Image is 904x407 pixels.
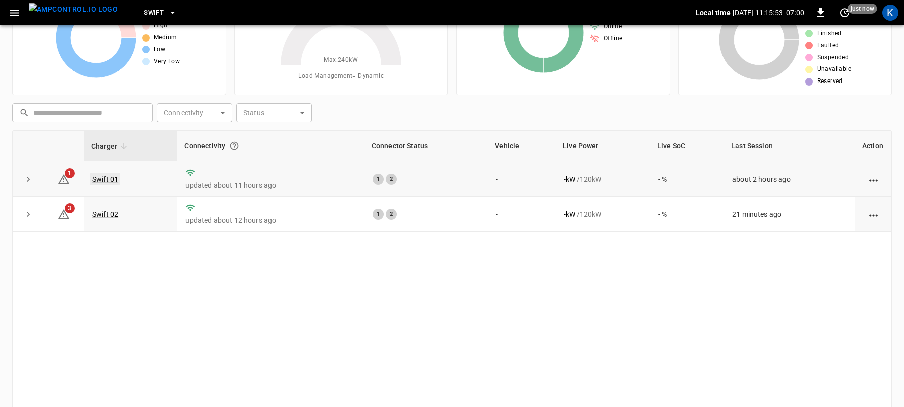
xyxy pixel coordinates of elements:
th: Last Session [724,131,855,161]
td: about 2 hours ago [724,161,855,197]
p: Local time [696,8,731,18]
th: Vehicle [488,131,556,161]
p: - kW [564,209,575,219]
span: Charger [91,140,130,152]
div: 1 [373,174,384,185]
p: [DATE] 11:15:53 -07:00 [733,8,804,18]
th: Connector Status [365,131,488,161]
p: updated about 12 hours ago [185,215,356,225]
button: Connection between the charger and our software. [225,137,243,155]
div: action cell options [867,209,880,219]
div: / 120 kW [564,209,642,219]
span: Suspended [817,53,849,63]
div: / 120 kW [564,174,642,184]
span: Very Low [154,57,180,67]
a: 3 [58,209,70,217]
span: Online [604,22,622,32]
td: - % [650,161,724,197]
span: Medium [154,33,177,43]
div: 2 [386,174,397,185]
th: Action [855,131,891,161]
td: - [488,161,556,197]
button: expand row [21,207,36,222]
div: 1 [373,209,384,220]
span: Low [154,45,165,55]
a: Swift 02 [92,210,118,218]
div: action cell options [867,174,880,184]
a: Swift 01 [90,173,120,185]
button: Swift [140,3,181,23]
p: - kW [564,174,575,184]
span: Unavailable [817,64,851,74]
span: Faulted [817,41,839,51]
a: 1 [58,174,70,182]
button: set refresh interval [837,5,853,21]
span: Swift [144,7,164,19]
th: Live SoC [650,131,724,161]
span: Offline [604,34,623,44]
img: ampcontrol.io logo [29,3,118,16]
span: Finished [817,29,842,39]
p: updated about 11 hours ago [185,180,356,190]
span: Load Management = Dynamic [298,71,384,82]
span: High [154,21,168,31]
div: profile-icon [882,5,898,21]
span: just now [848,4,877,14]
td: - [488,197,556,232]
span: Reserved [817,76,843,87]
th: Live Power [556,131,650,161]
td: 21 minutes ago [724,197,855,232]
td: - % [650,197,724,232]
button: expand row [21,172,36,187]
div: 2 [386,209,397,220]
span: Max. 240 kW [324,55,358,65]
span: 1 [65,168,75,178]
span: 3 [65,203,75,213]
div: Connectivity [184,137,357,155]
